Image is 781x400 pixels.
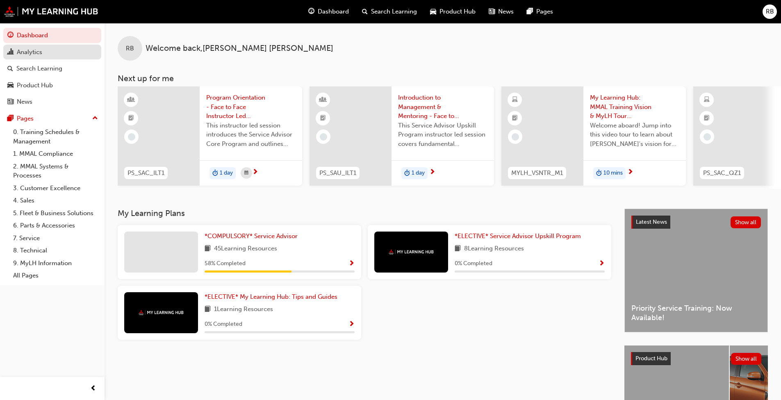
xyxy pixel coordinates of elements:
[10,126,101,148] a: 0. Training Schedules & Management
[206,121,296,149] span: This instructor led session introduces the Service Advisor Core Program and outlines what you can...
[635,355,667,362] span: Product Hub
[599,259,605,269] button: Show Progress
[429,169,435,176] span: next-icon
[703,168,741,178] span: PS_SAC_QZ1
[590,93,679,121] span: My Learning Hub: MMAL Training Vision & MyLH Tour (Elective)
[146,44,333,53] span: Welcome back , [PERSON_NAME] [PERSON_NAME]
[205,293,337,300] span: *ELECTIVE* My Learning Hub: Tips and Guides
[3,28,101,43] a: Dashboard
[404,168,410,179] span: duration-icon
[7,49,14,56] span: chart-icon
[412,168,425,178] span: 1 day
[128,168,164,178] span: PS_SAC_ILT1
[17,114,34,123] div: Pages
[10,160,101,182] a: 2. MMAL Systems & Processes
[206,93,296,121] span: Program Orientation - Face to Face Instructor Led Training (Service Advisor Core Program)
[90,384,96,394] span: prev-icon
[464,244,524,254] span: 8 Learning Resources
[348,321,355,328] span: Show Progress
[624,209,768,332] a: Latest NewsShow allPriority Service Training: Now Available!
[599,260,605,268] span: Show Progress
[398,121,487,149] span: This Service Advisor Upskill Program instructor led session covers fundamental management styles ...
[302,3,355,20] a: guage-iconDashboard
[511,168,563,178] span: MYLH_VSNTR_M1
[731,216,761,228] button: Show all
[498,7,514,16] span: News
[398,93,487,121] span: Introduction to Management & Mentoring - Face to Face Instructor Led Training (Service Advisor Up...
[17,48,42,57] div: Analytics
[308,7,314,17] span: guage-icon
[439,7,476,16] span: Product Hub
[520,3,560,20] a: pages-iconPages
[455,259,492,268] span: 0 % Completed
[3,111,101,126] button: Pages
[205,232,298,240] span: *COMPULSORY* Service Advisor
[252,169,258,176] span: next-icon
[424,3,482,20] a: car-iconProduct Hub
[214,244,277,254] span: 45 Learning Resources
[105,74,781,83] h3: Next up for me
[10,219,101,232] a: 6. Parts & Accessories
[527,7,533,17] span: pages-icon
[501,86,686,186] a: MYLH_VSNTR_M1My Learning Hub: MMAL Training Vision & MyLH Tour (Elective)Welcome aboard! Jump int...
[348,319,355,330] button: Show Progress
[320,133,327,141] span: learningRecordVerb_NONE-icon
[320,113,326,124] span: booktick-icon
[631,304,761,322] span: Priority Service Training: Now Available!
[766,7,774,16] span: RB
[603,168,623,178] span: 10 mins
[128,95,134,105] span: learningResourceType_INSTRUCTOR_LED-icon
[631,352,761,365] a: Product HubShow all
[205,232,301,241] a: *COMPULSORY* Service Advisor
[139,310,184,315] img: mmal
[118,86,302,186] a: PS_SAC_ILT1Program Orientation - Face to Face Instructor Led Training (Service Advisor Core Progr...
[205,305,211,315] span: book-icon
[128,133,135,141] span: learningRecordVerb_NONE-icon
[362,7,368,17] span: search-icon
[205,320,242,329] span: 0 % Completed
[16,64,62,73] div: Search Learning
[10,232,101,245] a: 7. Service
[704,133,711,141] span: learningRecordVerb_NONE-icon
[731,353,762,365] button: Show all
[10,148,101,160] a: 1. MMAL Compliance
[3,26,101,111] button: DashboardAnalyticsSearch LearningProduct HubNews
[763,5,777,19] button: RB
[355,3,424,20] a: search-iconSearch Learning
[631,216,761,229] a: Latest NewsShow all
[704,95,710,105] span: learningResourceType_ELEARNING-icon
[318,7,349,16] span: Dashboard
[596,168,602,179] span: duration-icon
[10,257,101,270] a: 9. MyLH Information
[220,168,233,178] span: 1 day
[10,182,101,195] a: 3. Customer Excellence
[482,3,520,20] a: news-iconNews
[489,7,495,17] span: news-icon
[3,45,101,60] a: Analytics
[512,113,518,124] span: booktick-icon
[10,207,101,220] a: 5. Fleet & Business Solutions
[10,244,101,257] a: 8. Technical
[126,44,134,53] span: RB
[7,82,14,89] span: car-icon
[371,7,417,16] span: Search Learning
[205,244,211,254] span: book-icon
[627,169,633,176] span: next-icon
[348,260,355,268] span: Show Progress
[212,168,218,179] span: duration-icon
[455,232,581,240] span: *ELECTIVE* Service Advisor Upskill Program
[7,32,14,39] span: guage-icon
[4,6,98,17] img: mmal
[10,269,101,282] a: All Pages
[7,115,14,123] span: pages-icon
[389,249,434,255] img: mmal
[128,113,134,124] span: booktick-icon
[7,98,14,106] span: news-icon
[3,61,101,76] a: Search Learning
[17,97,32,107] div: News
[704,113,710,124] span: booktick-icon
[430,7,436,17] span: car-icon
[214,305,273,315] span: 1 Learning Resources
[319,168,356,178] span: PS_SAU_ILT1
